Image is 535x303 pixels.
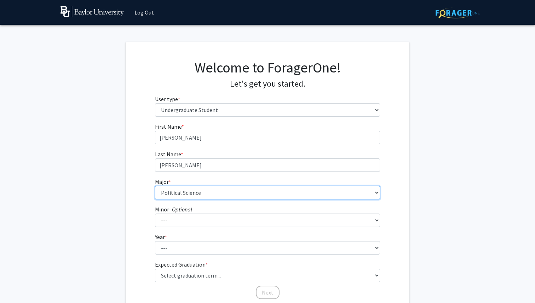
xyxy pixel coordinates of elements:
label: Year [155,233,167,241]
label: Expected Graduation [155,260,208,269]
h4: Let's get you started. [155,79,380,89]
i: - Optional [169,206,192,213]
span: First Name [155,123,182,130]
img: Baylor University Logo [61,6,124,17]
span: Last Name [155,151,181,158]
label: User type [155,95,180,103]
img: ForagerOne Logo [436,7,480,18]
label: Minor [155,205,192,214]
button: Next [256,286,280,299]
h1: Welcome to ForagerOne! [155,59,380,76]
label: Major [155,177,171,186]
iframe: Chat [5,271,30,298]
